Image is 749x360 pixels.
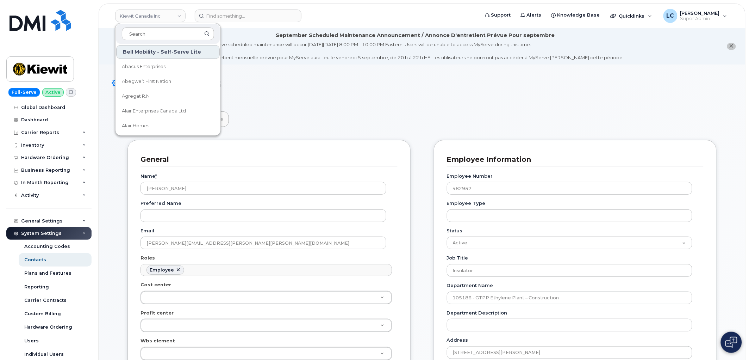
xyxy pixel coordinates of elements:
h1: Special Contacts [112,77,732,90]
h3: Employee Information [447,155,699,164]
img: Open chat [725,337,737,348]
h3: General [141,155,392,164]
input: Search [122,28,214,40]
label: Job Title [447,255,468,261]
div: Employee [150,267,174,273]
label: Preferred Name [141,200,181,207]
label: Department Name [447,282,493,289]
label: Employee Type [447,200,486,207]
label: Name [141,173,157,179]
div: September Scheduled Maintenance Announcement / Annonce D'entretient Prévue Pour septembre [276,32,555,39]
label: Employee Number [447,173,493,179]
a: Alair Homes [116,119,220,133]
span: Abegweit First Nation [122,78,171,85]
label: Cost center [141,281,171,288]
a: Alair Enterprises Canada Ltd [116,104,220,118]
label: Department Description [447,310,507,316]
label: Status [447,227,463,234]
span: Abacus Enterprises [122,63,166,70]
span: Alair Enterprises Canada Ltd [122,108,186,115]
div: Bell Mobility - Self-Serve Lite [116,45,220,59]
label: Email [141,227,154,234]
a: Abacus Enterprises [116,60,220,74]
a: Agregat R.N [116,89,220,103]
span: Agregat R.N [122,93,150,100]
label: Wbs element [141,337,175,344]
a: Abegweit First Nation [116,74,220,89]
label: Profit center [141,310,174,316]
label: Roles [141,255,155,261]
button: close notification [727,43,736,50]
div: MyServe scheduled maintenance will occur [DATE][DATE] 8:00 PM - 10:00 PM Eastern. Users will be u... [207,41,624,61]
label: Address [447,337,468,343]
span: Alair Homes [122,122,149,129]
abbr: required [155,173,157,179]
